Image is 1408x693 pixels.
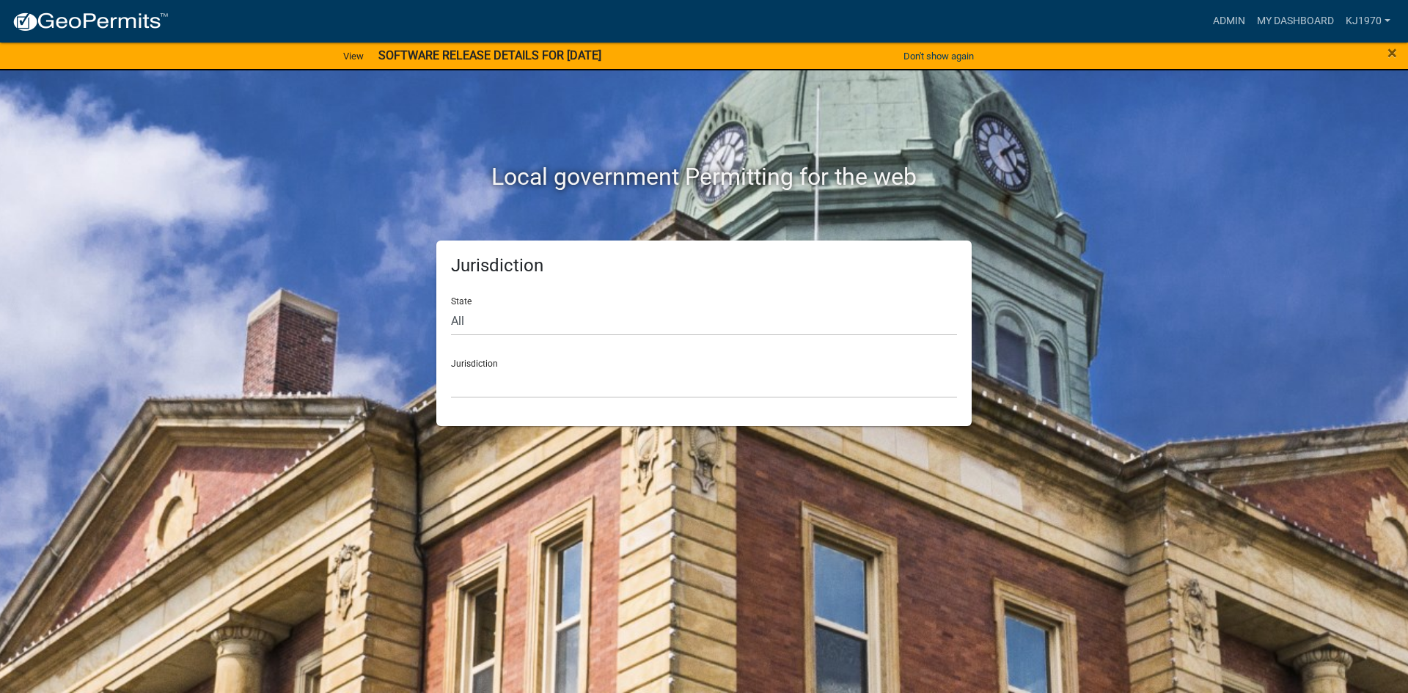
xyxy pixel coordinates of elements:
[297,163,1111,191] h2: Local government Permitting for the web
[1251,7,1340,35] a: My Dashboard
[1387,44,1397,62] button: Close
[337,44,370,68] a: View
[1207,7,1251,35] a: Admin
[1340,7,1396,35] a: kj1970
[1387,43,1397,63] span: ×
[378,48,601,62] strong: SOFTWARE RELEASE DETAILS FOR [DATE]
[898,44,980,68] button: Don't show again
[451,255,957,276] h5: Jurisdiction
